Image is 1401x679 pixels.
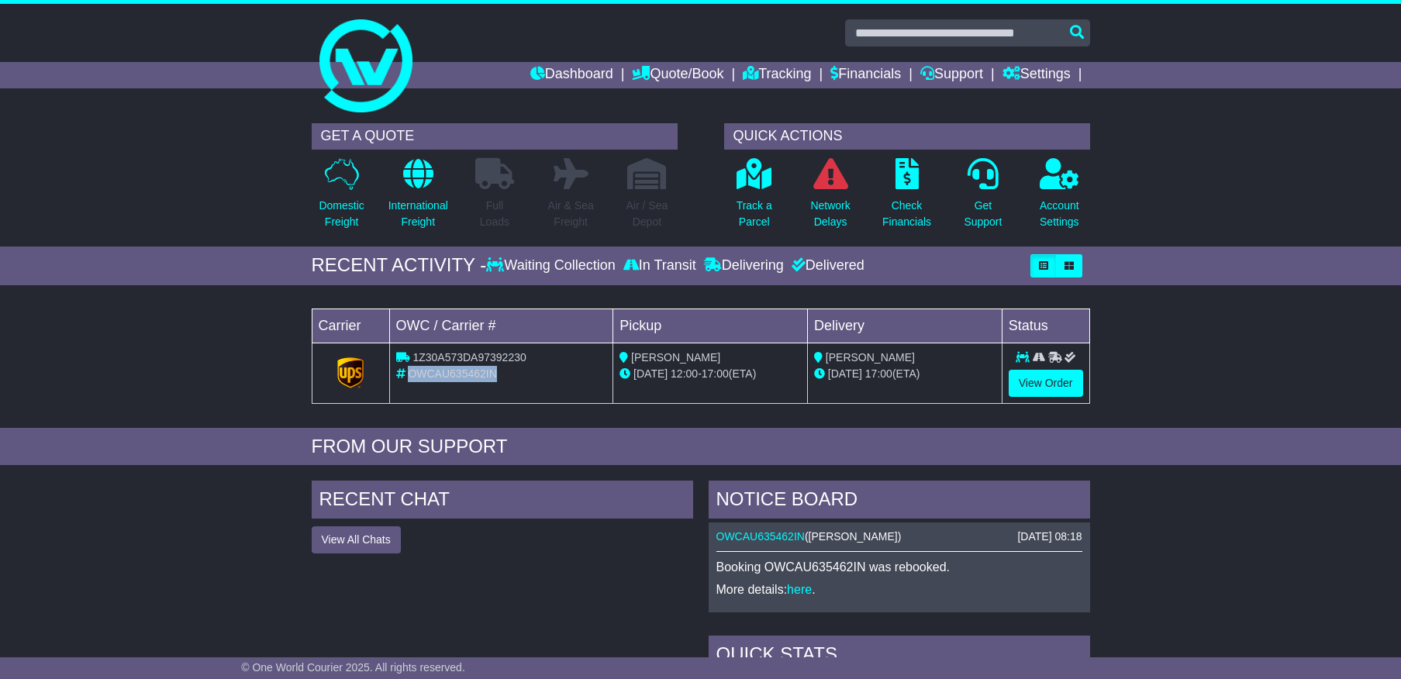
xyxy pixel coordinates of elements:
[412,351,526,364] span: 1Z30A573DA97392230
[312,123,678,150] div: GET A QUOTE
[241,661,465,674] span: © One World Courier 2025. All rights reserved.
[702,367,729,380] span: 17:00
[1017,530,1082,543] div: [DATE] 08:18
[337,357,364,388] img: GetCarrierServiceLogo
[736,157,773,239] a: Track aParcel
[788,257,864,274] div: Delivered
[1040,198,1079,230] p: Account Settings
[1002,308,1089,343] td: Status
[312,254,487,277] div: RECENT ACTIVITY -
[882,157,932,239] a: CheckFinancials
[700,257,788,274] div: Delivering
[1009,370,1083,397] a: View Order
[319,198,364,230] p: Domestic Freight
[810,198,850,230] p: Network Delays
[814,366,996,382] div: (ETA)
[389,308,613,343] td: OWC / Carrier #
[882,198,931,230] p: Check Financials
[830,62,901,88] a: Financials
[809,157,851,239] a: NetworkDelays
[530,62,613,88] a: Dashboard
[318,157,364,239] a: DomesticFreight
[963,157,1002,239] a: GetSupport
[671,367,698,380] span: 12:00
[312,308,389,343] td: Carrier
[809,530,898,543] span: [PERSON_NAME]
[312,481,693,522] div: RECENT CHAT
[408,367,496,380] span: OWCAU635462IN
[920,62,983,88] a: Support
[709,636,1090,677] div: Quick Stats
[865,367,892,380] span: 17:00
[1002,62,1071,88] a: Settings
[626,198,668,230] p: Air / Sea Depot
[716,560,1082,574] p: Booking OWCAU635462IN was rebooked.
[619,257,700,274] div: In Transit
[388,198,448,230] p: International Freight
[716,530,805,543] a: OWCAU635462IN
[737,198,772,230] p: Track a Parcel
[709,481,1090,522] div: NOTICE BOARD
[619,366,801,382] div: - (ETA)
[312,436,1090,458] div: FROM OUR SUPPORT
[828,367,862,380] span: [DATE]
[724,123,1090,150] div: QUICK ACTIONS
[548,198,594,230] p: Air & Sea Freight
[807,308,1002,343] td: Delivery
[631,351,720,364] span: [PERSON_NAME]
[633,367,668,380] span: [DATE]
[475,198,514,230] p: Full Loads
[632,62,723,88] a: Quote/Book
[716,530,1082,543] div: ( )
[312,526,401,553] button: View All Chats
[964,198,1002,230] p: Get Support
[716,582,1082,597] p: More details: .
[743,62,811,88] a: Tracking
[826,351,915,364] span: [PERSON_NAME]
[486,257,619,274] div: Waiting Collection
[613,308,808,343] td: Pickup
[1039,157,1080,239] a: AccountSettings
[388,157,449,239] a: InternationalFreight
[787,583,812,596] a: here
